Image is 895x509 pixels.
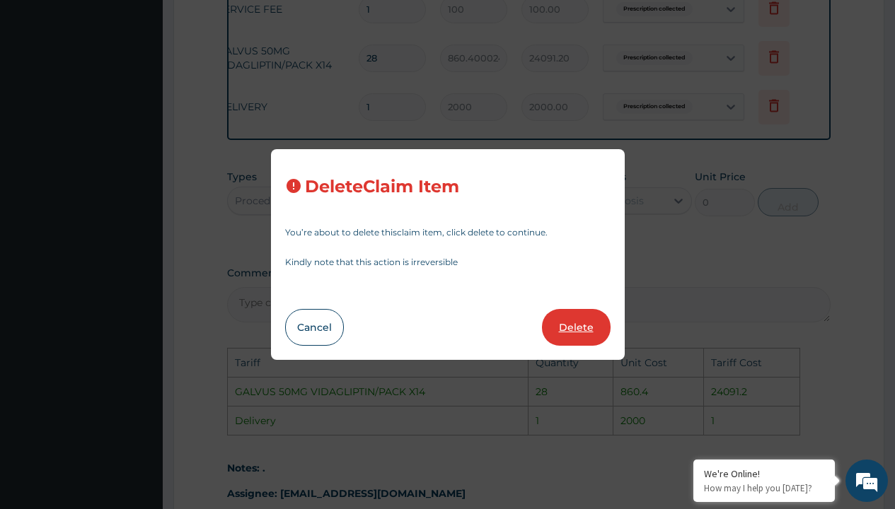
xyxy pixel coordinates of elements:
[704,482,824,494] p: How may I help you today?
[82,160,195,303] span: We're online!
[7,350,270,399] textarea: Type your message and hit 'Enter'
[232,7,266,41] div: Minimize live chat window
[26,71,57,106] img: d_794563401_company_1708531726252_794563401
[704,467,824,480] div: We're Online!
[285,309,344,346] button: Cancel
[542,309,611,346] button: Delete
[285,258,611,267] p: Kindly note that this action is irreversible
[285,228,611,237] p: You’re about to delete this claim item , click delete to continue.
[74,79,238,98] div: Chat with us now
[305,177,459,197] h3: Delete Claim Item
